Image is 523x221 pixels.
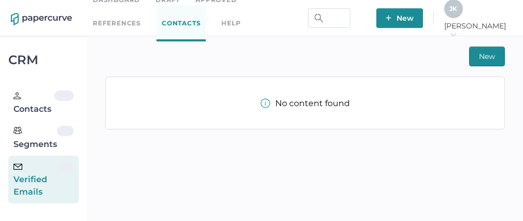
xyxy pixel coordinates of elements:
img: person.20a629c4.svg [13,92,21,99]
img: email-icon-black.c777dcea.svg [13,164,22,170]
a: References [93,18,141,29]
div: CRM [8,55,79,65]
img: papercurve-logo-colour.7244d18c.svg [11,13,72,25]
div: Contacts [13,91,54,115]
span: [PERSON_NAME] [444,21,512,40]
div: No content found [261,98,350,108]
div: Segments [13,126,57,151]
img: plus-white.e19ec114.svg [386,15,391,21]
button: New [469,47,505,66]
span: New [479,47,495,66]
img: info-tooltip-active.a952ecf1.svg [261,98,270,108]
img: search.bf03fe8b.svg [315,14,323,22]
input: Search Workspace [308,8,350,28]
div: Verified Emails [13,161,59,198]
button: New [376,8,423,28]
span: J K [449,5,457,12]
i: arrow_right [449,31,457,38]
img: segments.b9481e3d.svg [13,126,22,135]
div: help [221,18,241,29]
span: New [386,8,414,28]
a: Contacts [157,6,206,41]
